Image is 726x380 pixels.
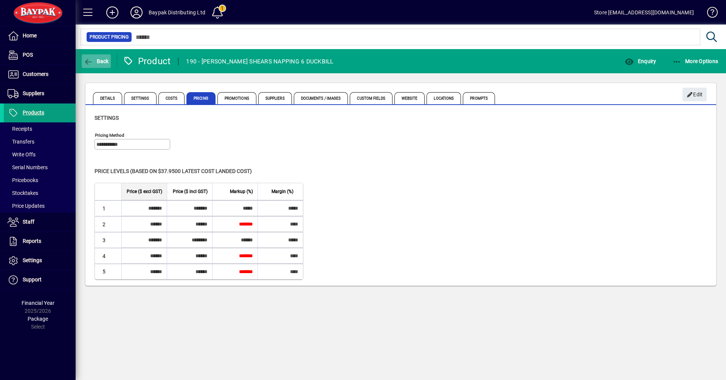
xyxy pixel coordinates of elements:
span: Support [23,277,42,283]
span: Product Pricing [90,33,129,41]
td: 3 [95,232,121,248]
span: Pricing [186,92,216,104]
span: Settings [124,92,157,104]
span: Suppliers [258,92,292,104]
div: 190 - [PERSON_NAME] SHEARS NAPPING 6 DUCKBILL [186,56,333,68]
span: Financial Year [22,300,54,306]
td: 4 [95,248,121,264]
span: More Options [672,58,718,64]
span: Customers [23,71,48,77]
a: Settings [4,251,76,270]
button: More Options [670,54,720,68]
span: Serial Numbers [8,164,48,170]
a: Stocktakes [4,187,76,199]
span: POS [23,52,33,58]
button: Add [100,6,124,19]
app-page-header-button: Back [76,54,117,68]
span: Back [84,58,109,64]
a: Price Updates [4,199,76,212]
div: Product [123,55,171,67]
span: Locations [427,92,461,104]
a: Serial Numbers [4,161,76,174]
span: Pricebooks [8,177,38,183]
span: Costs [158,92,185,104]
button: Back [82,54,111,68]
span: Settings [95,115,119,121]
a: Home [4,26,76,45]
a: Write Offs [4,148,76,161]
span: Suppliers [23,90,44,96]
a: Transfers [4,135,76,148]
td: 5 [95,264,121,279]
span: Write Offs [8,151,36,158]
span: Price Updates [8,203,45,209]
span: Price ($ incl GST) [173,187,208,196]
div: Baypak Distributing Ltd [149,6,205,19]
a: Reports [4,232,76,251]
a: Knowledge Base [701,2,717,26]
span: Package [28,316,48,322]
a: Customers [4,65,76,84]
span: Receipts [8,126,32,132]
td: 1 [95,200,121,216]
button: Edit [683,88,707,101]
span: Stocktakes [8,190,38,196]
span: Markup (%) [230,187,253,196]
span: Price ($ excl GST) [127,187,162,196]
span: Staff [23,219,34,225]
span: Prompts [463,92,495,104]
span: Enquiry [625,58,656,64]
mat-label: Pricing method [95,133,124,138]
span: Products [23,110,44,116]
span: Details [93,92,122,104]
span: Promotions [217,92,256,104]
button: Enquiry [623,54,658,68]
span: Custom Fields [350,92,392,104]
span: Website [394,92,425,104]
span: Price levels (based on $37.9500 Latest cost landed cost) [95,168,252,174]
div: Store [EMAIL_ADDRESS][DOMAIN_NAME] [594,6,694,19]
a: POS [4,46,76,65]
span: Edit [687,88,703,101]
span: Margin (%) [271,187,293,196]
a: Receipts [4,122,76,135]
button: Profile [124,6,149,19]
a: Staff [4,213,76,232]
span: Documents / Images [294,92,348,104]
a: Suppliers [4,84,76,103]
td: 2 [95,216,121,232]
a: Pricebooks [4,174,76,187]
span: Settings [23,257,42,263]
span: Reports [23,238,41,244]
span: Home [23,32,37,39]
span: Transfers [8,139,34,145]
a: Support [4,270,76,289]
